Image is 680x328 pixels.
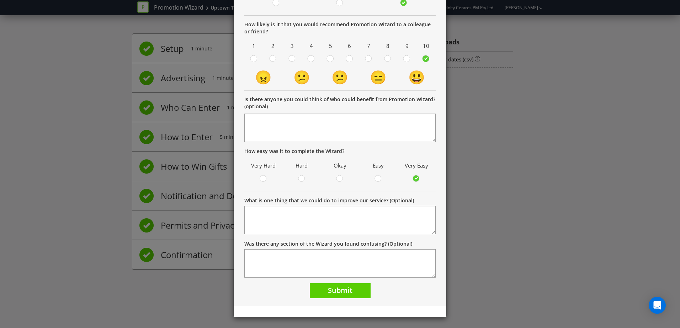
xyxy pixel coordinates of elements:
span: Submit [328,285,352,295]
td: 😠 [244,67,283,87]
td: 😑 [359,67,398,87]
span: Very Easy [401,160,432,171]
span: 10 [418,40,434,51]
span: Very Hard [248,160,279,171]
p: Is there anyone you could think of who could benefit from Promotion Wizard? (optional) [244,96,436,110]
span: 1 [246,40,262,51]
span: 2 [265,40,281,51]
span: 9 [399,40,415,51]
span: Okay [324,160,356,171]
span: 6 [342,40,357,51]
td: 😕 [321,67,359,87]
td: 😕 [283,67,321,87]
button: Submit [310,283,371,299]
label: Was there any section of the Wizard you found confusing? (Optional) [244,240,412,247]
p: How likely is it that you would recommend Promotion Wizard to a colleague or friend? [244,21,436,35]
span: 3 [285,40,300,51]
span: 5 [323,40,338,51]
span: Easy [363,160,394,171]
span: 7 [361,40,377,51]
p: How easy was it to complete the Wizard? [244,148,436,155]
label: What is one thing that we could do to improve our service? (Optional) [244,197,414,204]
span: 8 [380,40,396,51]
div: Open Intercom Messenger [649,297,666,314]
span: Hard [286,160,318,171]
span: 4 [303,40,319,51]
td: 😃 [397,67,436,87]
